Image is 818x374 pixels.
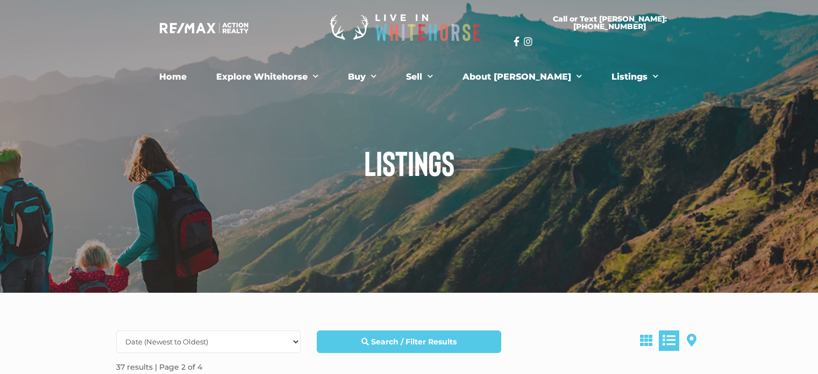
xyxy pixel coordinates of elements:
a: Sell [398,66,441,88]
h1: Listings [108,145,710,180]
a: Search / Filter Results [317,330,501,353]
strong: 37 results | Page 2 of 4 [116,362,202,372]
a: Call or Text [PERSON_NAME]: [PHONE_NUMBER] [514,9,706,37]
strong: Search / Filter Results [371,337,457,347]
a: Explore Whitehorse [208,66,326,88]
a: About [PERSON_NAME] [454,66,590,88]
span: Call or Text [PERSON_NAME]: [PHONE_NUMBER] [527,15,693,30]
a: Home [151,66,195,88]
a: Buy [340,66,385,88]
nav: Menu [113,66,705,88]
a: Listings [603,66,666,88]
